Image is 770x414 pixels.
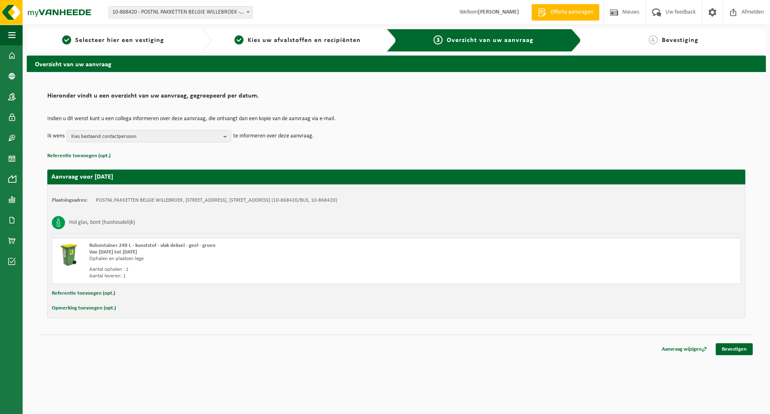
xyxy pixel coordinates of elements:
h2: Hieronder vindt u een overzicht van uw aanvraag, gegroepeerd per datum. [47,93,745,104]
strong: [PERSON_NAME] [478,9,519,15]
strong: Aanvraag voor [DATE] [51,174,113,180]
button: Kies bestaand contactpersoon [67,130,231,142]
span: 4 [649,35,658,44]
a: Bevestigen [716,343,753,355]
span: 1 [62,35,71,44]
span: 10-868420 - POSTNL PAKKETTEN BELGIE WILLEBROEK - WILLEBROEK [109,6,253,19]
span: Kies uw afvalstoffen en recipiënten [248,37,361,44]
span: 10-868420 - POSTNL PAKKETTEN BELGIE WILLEBROEK - WILLEBROEK [109,7,252,18]
span: 2 [234,35,244,44]
span: Kies bestaand contactpersoon [71,130,220,143]
button: Referentie toevoegen (opt.) [52,288,115,299]
strong: Van [DATE] tot [DATE] [89,249,137,255]
span: Overzicht van uw aanvraag [447,37,533,44]
div: Ophalen en plaatsen lege [89,256,429,262]
h2: Overzicht van uw aanvraag [27,56,766,72]
span: 3 [434,35,443,44]
p: Indien u dit wenst kunt u een collega informeren over deze aanvraag, die ontvangt dan een kopie v... [47,116,745,122]
div: Aantal ophalen : 1 [89,266,429,273]
a: 1Selecteer hier een vestiging [31,35,195,45]
strong: Plaatsingsadres: [52,198,88,203]
span: Bevestiging [662,37,698,44]
a: Offerte aanvragen [531,4,599,21]
h3: Hol glas, bont (huishoudelijk) [69,216,135,229]
p: Ik wens [47,130,65,142]
button: Referentie toevoegen (opt.) [47,151,111,161]
a: 2Kies uw afvalstoffen en recipiënten [216,35,380,45]
td: POSTNL PAKKETTEN BELGIE WILLEBROEK, [STREET_ADDRESS], [STREET_ADDRESS] (10-868420/BUS, 10-868420) [96,197,337,204]
a: Aanvraag wijzigen [656,343,713,355]
div: Aantal leveren: 1 [89,273,429,279]
span: Offerte aanvragen [548,8,595,16]
button: Opmerking toevoegen (opt.) [52,303,116,314]
span: Selecteer hier een vestiging [75,37,164,44]
img: WB-0240-HPE-GN-50.png [56,242,81,267]
p: te informeren over deze aanvraag. [233,130,314,142]
span: Rolcontainer 240 L - kunststof - vlak deksel - geel - groen [89,243,216,248]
